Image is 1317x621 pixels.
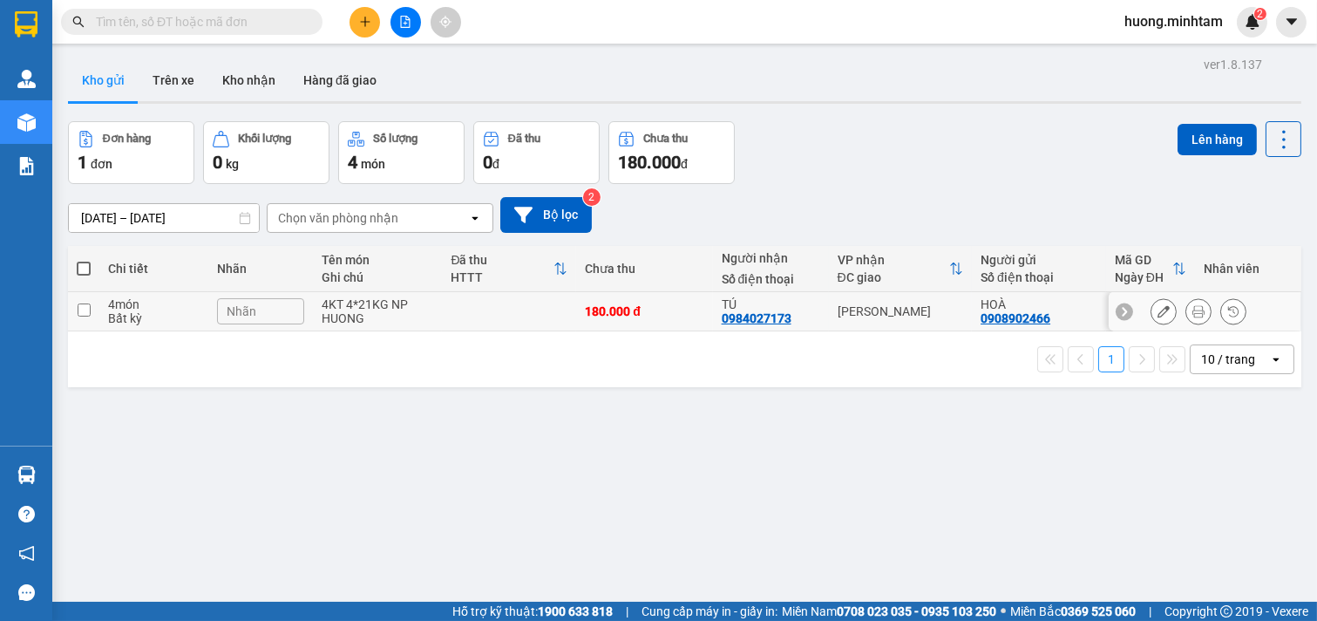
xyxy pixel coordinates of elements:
[1276,7,1307,38] button: caret-down
[981,297,1097,311] div: HOÀ
[1110,10,1237,32] span: huong.minhtam
[361,157,385,171] span: món
[1245,14,1260,30] img: icon-new-feature
[1204,262,1291,276] div: Nhân viên
[399,16,411,28] span: file-add
[538,604,613,618] strong: 1900 633 818
[1149,602,1151,621] span: |
[96,12,302,31] input: Tìm tên, số ĐT hoặc mã đơn
[643,133,688,145] div: Chưa thu
[18,584,35,601] span: message
[68,121,194,184] button: Đơn hàng1đơn
[483,152,492,173] span: 0
[348,152,357,173] span: 4
[1269,352,1283,366] svg: open
[359,16,371,28] span: plus
[722,272,820,286] div: Số điện thoại
[722,311,791,325] div: 0984027173
[18,506,35,522] span: question-circle
[431,7,461,38] button: aim
[981,270,1097,284] div: Số điện thoại
[442,246,576,292] th: Toggle SortBy
[838,253,949,267] div: VP nhận
[583,188,601,206] sup: 2
[1115,253,1172,267] div: Mã GD
[626,602,628,621] span: |
[1115,270,1172,284] div: Ngày ĐH
[585,304,703,318] div: 180.000 đ
[289,59,390,101] button: Hàng đã giao
[681,157,688,171] span: đ
[722,251,820,265] div: Người nhận
[322,270,433,284] div: Ghi chú
[322,297,433,311] div: 4KT 4*21KG NP
[722,297,820,311] div: TÚ
[585,262,703,276] div: Chưa thu
[139,59,208,101] button: Trên xe
[1284,14,1300,30] span: caret-down
[103,133,151,145] div: Đơn hàng
[981,311,1050,325] div: 0908902466
[322,253,433,267] div: Tên món
[451,253,553,267] div: Đã thu
[68,59,139,101] button: Kho gửi
[17,70,36,88] img: warehouse-icon
[642,602,777,621] span: Cung cấp máy in - giấy in:
[838,304,963,318] div: [PERSON_NAME]
[782,602,996,621] span: Miền Nam
[1061,604,1136,618] strong: 0369 525 060
[203,121,329,184] button: Khối lượng0kg
[278,209,398,227] div: Chọn văn phòng nhận
[15,11,37,38] img: logo-vxr
[17,157,36,175] img: solution-icon
[618,152,681,173] span: 180.000
[981,253,1097,267] div: Người gửi
[837,604,996,618] strong: 0708 023 035 - 0935 103 250
[322,311,433,325] div: HUONG
[829,246,972,292] th: Toggle SortBy
[452,602,613,621] span: Hỗ trợ kỹ thuật:
[1204,55,1262,74] div: ver 1.8.137
[108,262,200,276] div: Chi tiết
[1220,605,1232,618] span: copyright
[1254,8,1266,20] sup: 2
[213,152,222,173] span: 0
[17,113,36,132] img: warehouse-icon
[91,157,112,171] span: đơn
[1098,346,1124,372] button: 1
[18,545,35,562] span: notification
[608,121,735,184] button: Chưa thu180.000đ
[1257,8,1263,20] span: 2
[108,297,200,311] div: 4 món
[1001,608,1006,615] span: ⚪️
[838,270,949,284] div: ĐC giao
[338,121,465,184] button: Số lượng4món
[1178,124,1257,155] button: Lên hàng
[72,16,85,28] span: search
[439,16,451,28] span: aim
[226,157,239,171] span: kg
[238,133,291,145] div: Khối lượng
[1151,298,1177,324] div: Sửa đơn hàng
[1010,602,1136,621] span: Miền Bắc
[1201,351,1255,368] div: 10 / trang
[451,270,553,284] div: HTTT
[473,121,600,184] button: Đã thu0đ
[508,133,540,145] div: Đã thu
[108,311,200,325] div: Bất kỳ
[390,7,421,38] button: file-add
[350,7,380,38] button: plus
[69,204,259,232] input: Select a date range.
[500,197,592,233] button: Bộ lọc
[1106,246,1195,292] th: Toggle SortBy
[208,59,289,101] button: Kho nhận
[78,152,87,173] span: 1
[373,133,418,145] div: Số lượng
[227,304,256,318] span: Nhãn
[468,211,482,225] svg: open
[17,466,36,484] img: warehouse-icon
[492,157,499,171] span: đ
[217,262,304,276] div: Nhãn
